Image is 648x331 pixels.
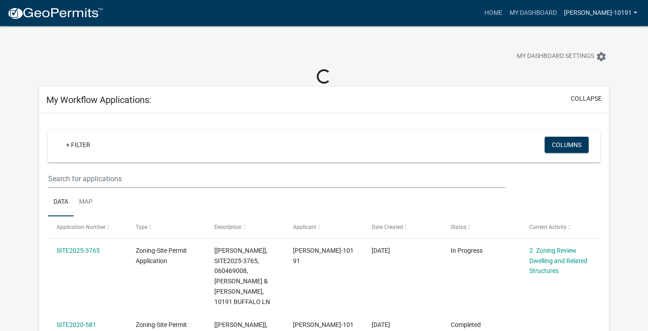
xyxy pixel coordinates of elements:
span: Status [451,224,466,230]
a: SITE2025-3765 [57,247,100,254]
datatable-header-cell: Current Activity [521,216,599,238]
a: 2. Zoning Review Dwelling and Related Structures [529,247,587,275]
a: Home [481,4,506,22]
h5: My Workflow Applications: [46,94,151,105]
datatable-header-cell: Status [442,216,521,238]
a: Data [48,188,74,217]
span: Applicant [293,224,316,230]
input: Search for applications [48,170,506,188]
span: Application Number [57,224,106,230]
span: My Dashboard Settings [517,51,594,62]
button: My Dashboard Settingssettings [510,48,614,65]
datatable-header-cell: Application Number [48,216,127,238]
a: My Dashboard [506,4,560,22]
datatable-header-cell: Type [127,216,205,238]
span: Date Created [372,224,403,230]
button: collapse [571,94,602,103]
span: 07/26/2025 [372,247,390,254]
span: [Wayne Leitheiser], SITE2025-3765, 060469008, PAUL J & DEBRA L OTT, 10191 BUFFALO LN [214,247,270,305]
a: SITE2020-581 [57,321,96,328]
button: Columns [545,137,589,153]
datatable-header-cell: Applicant [284,216,363,238]
span: Zoning-Site Permit Application [136,247,187,264]
datatable-header-cell: Date Created [363,216,442,238]
span: Ott-10191 [293,247,354,264]
span: Description [214,224,242,230]
span: 06/07/2020 [372,321,390,328]
span: Current Activity [529,224,567,230]
a: + Filter [59,137,98,153]
span: In Progress [451,247,483,254]
a: [PERSON_NAME]-10191 [560,4,641,22]
span: Type [136,224,147,230]
span: Completed [451,321,481,328]
a: Map [74,188,98,217]
datatable-header-cell: Description [206,216,284,238]
i: settings [596,51,607,62]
